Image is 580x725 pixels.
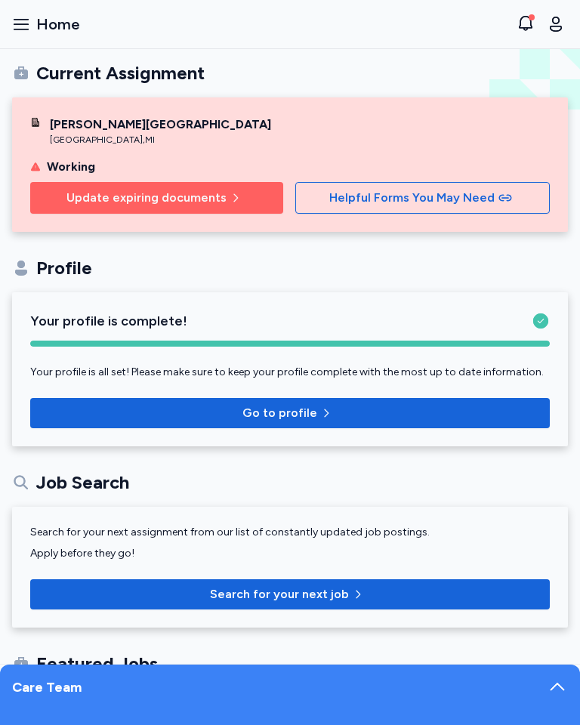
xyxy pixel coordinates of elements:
button: Update expiring documents [30,182,283,214]
span: Go to profile [242,404,317,422]
span: Home [36,14,80,35]
button: Helpful Forms You May Need [295,182,550,214]
span: Update expiring documents [66,189,227,207]
div: Profile [36,256,92,280]
div: Current Assignment [36,61,205,85]
div: Job Search [36,470,129,495]
div: Care Team [12,677,82,713]
div: [GEOGRAPHIC_DATA] , MI [50,134,271,146]
div: Featured Jobs [36,652,158,676]
div: Search for your next assignment from our list of constantly updated job postings. [30,525,550,540]
div: Apply before they go! [30,546,550,561]
div: [PERSON_NAME][GEOGRAPHIC_DATA] [50,116,271,134]
span: Your profile is complete! [30,310,187,332]
span: Helpful Forms You May Need [329,189,495,207]
button: Home [6,8,86,41]
button: Go to profile [30,398,550,428]
button: Search for your next job [30,579,550,609]
span: Search for your next job [210,585,349,603]
div: Working [47,158,95,176]
div: Your profile is all set! Please make sure to keep your profile complete with the most up to date ... [30,365,550,380]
